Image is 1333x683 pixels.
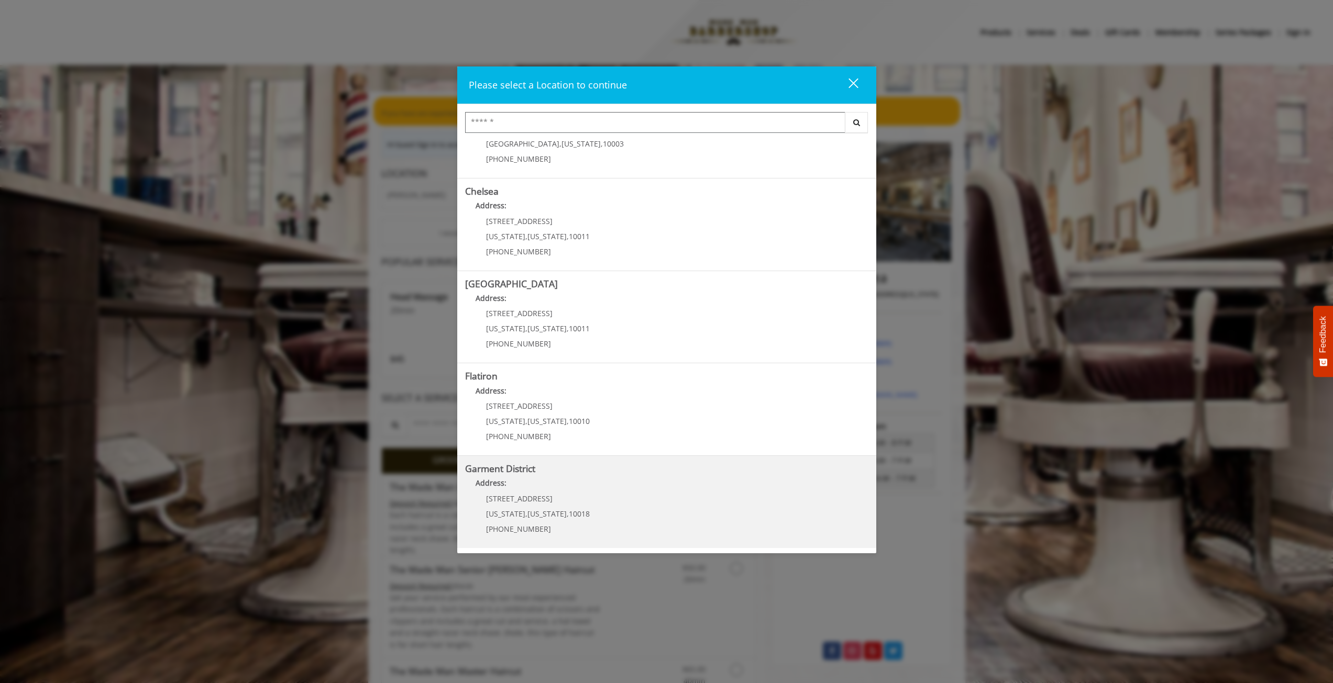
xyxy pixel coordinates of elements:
span: , [567,231,569,241]
span: [STREET_ADDRESS] [486,308,553,318]
span: 10018 [569,509,590,519]
div: close dialog [836,77,857,93]
span: , [525,416,527,426]
button: close dialog [829,74,865,96]
span: [PHONE_NUMBER] [486,339,551,349]
span: [US_STATE] [561,139,601,149]
span: [PHONE_NUMBER] [486,247,551,256]
span: [US_STATE] [527,509,567,519]
span: 10011 [569,231,590,241]
span: [US_STATE] [527,416,567,426]
span: , [525,323,527,333]
span: , [559,139,561,149]
b: [GEOGRAPHIC_DATA] [465,277,558,290]
span: [US_STATE] [527,231,567,241]
span: [US_STATE] [486,509,525,519]
span: Please select a Location to continue [469,79,627,91]
span: [STREET_ADDRESS] [486,494,553,503]
b: Chelsea [465,185,499,197]
span: [US_STATE] [527,323,567,333]
i: Search button [851,119,863,126]
span: [PHONE_NUMBER] [486,431,551,441]
b: Address: [476,386,506,396]
div: Center Select [465,112,868,138]
span: , [601,139,603,149]
b: Garment District [465,462,535,475]
span: [US_STATE] [486,323,525,333]
button: Feedback - Show survey [1313,306,1333,377]
span: [STREET_ADDRESS] [486,216,553,226]
span: [PHONE_NUMBER] [486,154,551,164]
span: , [567,509,569,519]
span: [GEOGRAPHIC_DATA] [486,139,559,149]
span: , [525,509,527,519]
b: Address: [476,478,506,488]
span: [STREET_ADDRESS] [486,401,553,411]
span: [PHONE_NUMBER] [486,524,551,534]
span: , [567,323,569,333]
span: , [567,416,569,426]
span: 10011 [569,323,590,333]
span: 10003 [603,139,624,149]
span: [US_STATE] [486,231,525,241]
b: Address: [476,200,506,210]
b: Address: [476,293,506,303]
span: , [525,231,527,241]
span: [US_STATE] [486,416,525,426]
input: Search Center [465,112,845,133]
span: 10010 [569,416,590,426]
span: Feedback [1318,316,1328,353]
b: Flatiron [465,370,498,382]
